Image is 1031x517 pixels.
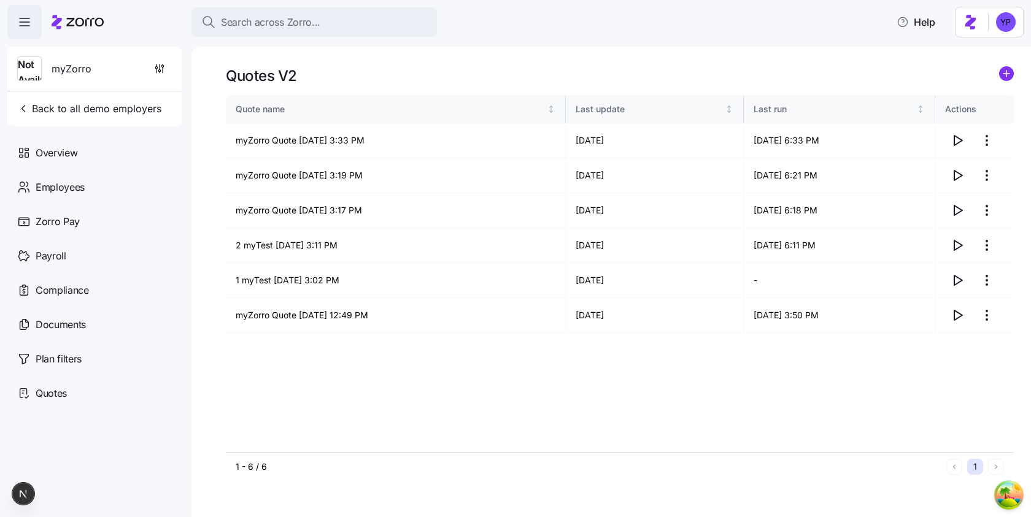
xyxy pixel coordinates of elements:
[996,12,1016,32] img: c96db68502095cbe13deb370068b0a9f
[916,105,925,113] div: Not sorted
[52,61,91,77] span: myZorro
[999,66,1014,85] a: add icon
[566,123,744,158] td: [DATE]
[744,228,935,263] td: [DATE] 6:11 PM
[191,7,437,37] button: Search across Zorro...
[36,317,86,332] span: Documents
[997,483,1021,507] button: Open Tanstack query devtools
[566,298,744,333] td: [DATE]
[566,228,744,263] td: [DATE]
[221,15,320,30] span: Search across Zorro...
[7,204,182,239] a: Zorro Pay
[17,101,161,116] span: Back to all demo employers
[7,307,182,342] a: Documents
[226,263,566,298] td: 1 myTest [DATE] 3:02 PM
[7,342,182,376] a: Plan filters
[226,193,566,228] td: myZorro Quote [DATE] 3:17 PM
[36,180,85,195] span: Employees
[36,386,67,401] span: Quotes
[12,96,166,121] button: Back to all demo employers
[7,136,182,170] a: Overview
[566,193,744,228] td: [DATE]
[988,459,1004,475] button: Next page
[744,95,935,123] th: Last runNot sorted
[754,102,914,116] div: Last run
[18,57,58,88] span: Not Available
[236,461,941,473] div: 1 - 6 / 6
[226,298,566,333] td: myZorro Quote [DATE] 12:49 PM
[7,376,182,410] a: Quotes
[36,214,80,229] span: Zorro Pay
[36,351,82,367] span: Plan filters
[36,145,77,161] span: Overview
[226,158,566,193] td: myZorro Quote [DATE] 3:19 PM
[226,228,566,263] td: 2 myTest [DATE] 3:11 PM
[744,123,935,158] td: [DATE] 6:33 PM
[7,273,182,307] a: Compliance
[945,102,1004,116] div: Actions
[887,10,945,34] button: Help
[946,459,962,475] button: Previous page
[547,105,555,113] div: Not sorted
[36,283,89,298] span: Compliance
[36,248,66,264] span: Payroll
[999,66,1014,81] svg: add icon
[897,15,935,29] span: Help
[967,459,983,475] button: 1
[226,123,566,158] td: myZorro Quote [DATE] 3:33 PM
[566,263,744,298] td: [DATE]
[566,95,744,123] th: Last updateNot sorted
[725,105,733,113] div: Not sorted
[236,102,545,116] div: Quote name
[576,102,723,116] div: Last update
[226,66,297,85] h1: Quotes V2
[566,158,744,193] td: [DATE]
[226,95,566,123] th: Quote nameNot sorted
[7,170,182,204] a: Employees
[744,158,935,193] td: [DATE] 6:21 PM
[744,263,935,298] td: -
[744,298,935,333] td: [DATE] 3:50 PM
[7,239,182,273] a: Payroll
[744,193,935,228] td: [DATE] 6:18 PM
